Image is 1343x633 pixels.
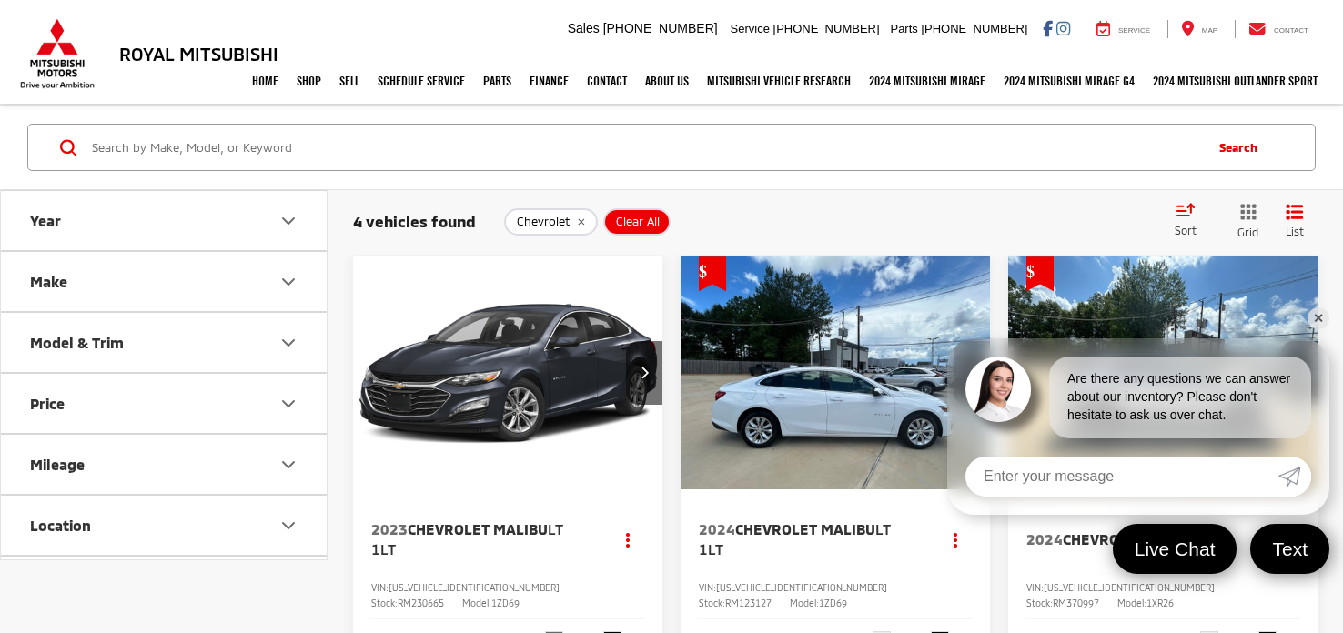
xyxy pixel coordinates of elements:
[699,519,922,560] a: 2024Chevrolet MalibuLT 1LT
[90,126,1201,169] input: Search by Make, Model, or Keyword
[1117,598,1146,608] span: Model:
[1126,537,1225,561] span: Live Chat
[603,21,718,35] span: [PHONE_NUMBER]
[1044,582,1215,593] span: [US_VEHICLE_IDENTIFICATION_NUMBER]
[243,58,288,104] a: Home
[1237,225,1258,240] span: Grid
[698,58,860,104] a: Mitsubishi Vehicle Research
[278,271,299,293] div: Make
[30,456,85,473] div: Mileage
[890,22,917,35] span: Parts
[30,517,91,534] div: Location
[1278,457,1311,497] a: Submit
[504,208,598,236] button: remove Chevrolet
[860,58,995,104] a: 2024 Mitsubishi Mirage
[330,58,369,104] a: Sell
[1007,256,1319,490] img: 2024 Chevrolet Equinox RS
[352,256,664,489] div: 2023 Chevrolet Malibu LT 1LT 0
[369,58,474,104] a: Schedule Service: Opens in a new tab
[278,393,299,415] div: Price
[1166,203,1217,239] button: Select sort value
[636,58,698,104] a: About Us
[462,598,491,608] span: Model:
[1167,20,1231,38] a: Map
[1026,530,1063,548] span: 2024
[699,582,716,593] span: VIN:
[626,532,630,547] span: dropdown dots
[1,313,328,372] button: Model & TrimModel & Trim
[1,252,328,311] button: MakeMake
[474,58,520,104] a: Parts: Opens in a new tab
[790,598,819,608] span: Model:
[491,598,520,608] span: 1ZD69
[1,191,328,250] button: YearYear
[568,21,600,35] span: Sales
[1,435,328,494] button: MileageMileage
[1026,256,1054,291] span: Get Price Drop Alert
[995,58,1144,104] a: 2024 Mitsubishi Mirage G4
[1026,582,1044,593] span: VIN:
[680,256,992,489] a: 2024 Chevrolet Malibu LT 1LT2024 Chevrolet Malibu LT 1LT2024 Chevrolet Malibu LT 1LT2024 Chevrole...
[1043,21,1053,35] a: Facebook: Click to visit our Facebook page
[1146,598,1174,608] span: 1XR26
[30,395,65,412] div: Price
[1,374,328,433] button: PricePrice
[699,256,726,291] span: Get Price Drop Alert
[288,58,330,104] a: Shop
[1272,203,1318,240] button: List View
[520,58,578,104] a: Finance
[1175,224,1197,236] span: Sort
[716,582,887,593] span: [US_VEHICLE_IDENTIFICATION_NUMBER]
[1263,537,1317,561] span: Text
[119,44,278,64] h3: Royal Mitsubishi
[16,18,98,89] img: Mitsubishi
[1217,203,1272,240] button: Grid View
[1026,529,1249,549] a: 2024Chevrolet EquinoxRS
[1250,524,1329,574] a: Text
[1144,58,1327,104] a: 2024 Mitsubishi Outlander SPORT
[940,524,972,556] button: Actions
[954,532,957,547] span: dropdown dots
[371,582,389,593] span: VIN:
[626,341,662,405] button: Next image
[773,22,880,35] span: [PHONE_NUMBER]
[735,520,875,538] span: Chevrolet Malibu
[352,256,664,490] img: 2023 Chevrolet Malibu LT 1LT
[398,598,444,608] span: RM230665
[278,332,299,354] div: Model & Trim
[30,273,67,290] div: Make
[699,598,725,608] span: Stock:
[1113,524,1237,574] a: Live Chat
[603,208,671,236] button: Clear All
[1274,26,1308,35] span: Contact
[819,598,847,608] span: 1ZD69
[352,256,664,489] a: 2023 Chevrolet Malibu LT 1LT2023 Chevrolet Malibu LT 1LT2023 Chevrolet Malibu LT 1LT2023 Chevrole...
[408,520,548,538] span: Chevrolet Malibu
[371,520,408,538] span: 2023
[1063,530,1211,548] span: Chevrolet Equinox
[371,598,398,608] span: Stock:
[1083,20,1164,38] a: Service
[1118,26,1150,35] span: Service
[517,215,570,229] span: Chevrolet
[278,515,299,537] div: Location
[371,519,594,560] a: 2023Chevrolet MalibuLT 1LT
[30,212,61,229] div: Year
[278,210,299,232] div: Year
[30,334,124,351] div: Model & Trim
[1,496,328,555] button: LocationLocation
[1049,357,1311,438] div: Are there any questions we can answer about our inventory? Please don't hesitate to ask us over c...
[1007,256,1319,489] div: 2024 Chevrolet Equinox RS 0
[965,357,1031,422] img: Agent profile photo
[699,520,735,538] span: 2024
[616,215,660,229] span: Clear All
[731,22,770,35] span: Service
[353,212,476,230] span: 4 vehicles found
[725,598,772,608] span: RM123127
[1286,224,1304,239] span: List
[921,22,1027,35] span: [PHONE_NUMBER]
[578,58,636,104] a: Contact
[389,582,560,593] span: [US_VEHICLE_IDENTIFICATION_NUMBER]
[278,454,299,476] div: Mileage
